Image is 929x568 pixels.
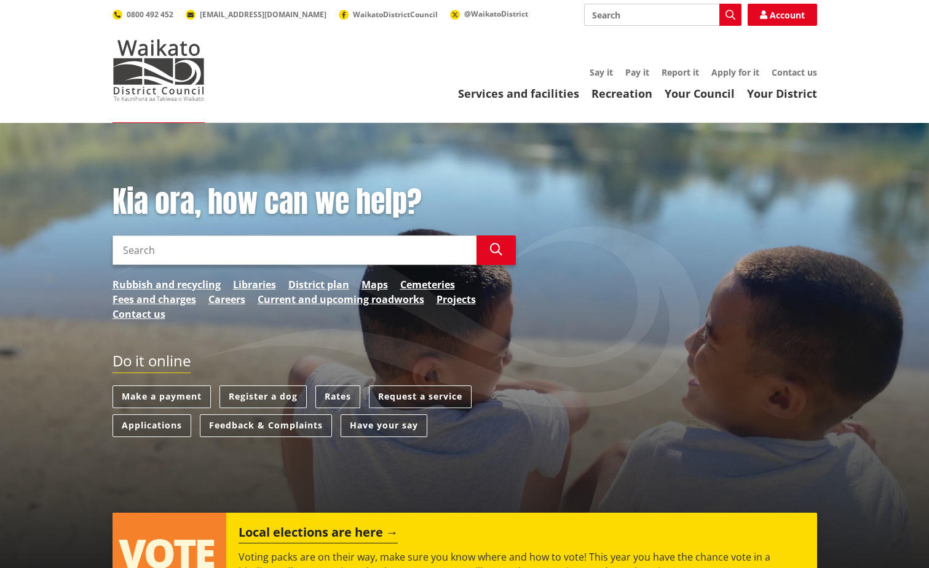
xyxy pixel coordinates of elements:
a: Rates [315,385,360,408]
h1: Kia ora, how can we help? [113,184,516,220]
a: [EMAIL_ADDRESS][DOMAIN_NAME] [186,9,326,20]
a: Register a dog [219,385,307,408]
a: Careers [208,292,245,307]
span: @WaikatoDistrict [464,9,528,19]
a: 0800 492 452 [113,9,173,20]
a: Request a service [369,385,472,408]
a: Fees and charges [113,292,196,307]
a: Projects [437,292,476,307]
a: Pay it [625,66,649,78]
a: Say it [590,66,613,78]
span: [EMAIL_ADDRESS][DOMAIN_NAME] [200,9,326,20]
a: Libraries [233,277,276,292]
input: Search input [113,235,476,265]
a: Feedback & Complaints [200,414,332,437]
a: Make a payment [113,385,211,408]
h2: Do it online [113,352,191,374]
a: Apply for it [711,66,759,78]
a: Cemeteries [400,277,455,292]
a: District plan [288,277,349,292]
span: WaikatoDistrictCouncil [353,9,438,20]
a: Current and upcoming roadworks [258,292,424,307]
a: Report it [662,66,699,78]
a: Applications [113,414,191,437]
a: Have your say [341,414,427,437]
h2: Local elections are here [239,525,398,543]
a: Contact us [113,307,165,321]
input: Search input [584,4,741,26]
a: @WaikatoDistrict [450,9,528,19]
a: Rubbish and recycling [113,277,221,292]
a: Services and facilities [458,86,579,101]
img: Waikato District Council - Te Kaunihera aa Takiwaa o Waikato [113,39,205,101]
a: Maps [362,277,388,292]
a: Account [748,4,817,26]
a: WaikatoDistrictCouncil [339,9,438,20]
a: Your Council [665,86,735,101]
a: Contact us [772,66,817,78]
a: Recreation [591,86,652,101]
a: Your District [747,86,817,101]
span: 0800 492 452 [127,9,173,20]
